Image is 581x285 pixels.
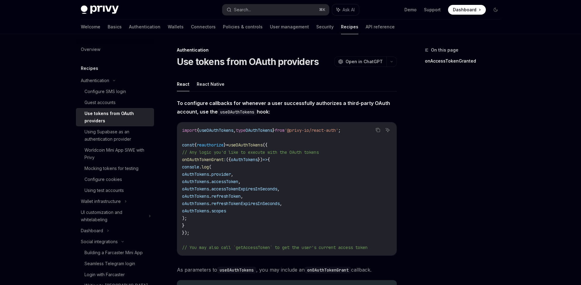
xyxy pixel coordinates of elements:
div: Login with Farcaster [84,271,125,278]
span: type [236,128,246,133]
span: useOAuthTokens [228,142,263,148]
span: oAuthTokens [231,157,258,162]
span: oAuthTokens [182,186,209,192]
span: oAuthTokens [182,208,209,214]
a: Building a Farcaster Mini App [76,247,154,258]
div: Social integrations [81,238,118,245]
div: Authentication [81,77,109,84]
button: React [177,77,189,91]
code: useOAuthTokens [218,109,257,115]
div: Building a Farcaster Mini App [84,249,143,256]
a: Mocking tokens for testing [76,163,154,174]
a: Demo [404,7,417,13]
a: onAccessTokenGranted [425,56,505,66]
div: Using Supabase as an authentication provider [84,128,150,143]
a: Use tokens from OAuth providers [76,108,154,126]
span: onOAuthTokenGrant [182,157,224,162]
span: . [209,179,211,184]
span: // Any logic you'd like to execute with the OAuth tokens [182,150,319,155]
span: const [182,142,194,148]
span: => [263,157,267,162]
span: } [272,128,275,133]
div: Seamless Telegram login [84,260,135,267]
span: , [233,128,236,133]
span: : [224,157,226,162]
span: import [182,128,197,133]
span: } [182,223,185,228]
div: UI customization and whitelabeling [81,209,145,223]
span: . [209,171,211,177]
div: Dashboard [81,227,103,234]
a: Using Supabase as an authentication provider [76,126,154,145]
div: Search... [234,6,251,13]
span: On this page [431,46,458,54]
div: Authentication [177,47,397,53]
span: ({ [226,157,231,162]
a: Connectors [191,20,216,34]
span: { [267,157,270,162]
a: Policies & controls [223,20,263,34]
span: ); [182,215,187,221]
span: refreshToken [211,193,241,199]
code: onOAuthTokenGrant [305,267,351,273]
button: Copy the contents from the code block [374,126,382,134]
span: . [209,186,211,192]
img: dark logo [81,5,119,14]
span: ; [338,128,341,133]
span: . [199,164,202,170]
span: . [209,201,211,206]
span: oAuthTokens [182,179,209,184]
a: Security [316,20,334,34]
span: '@privy-io/react-auth' [285,128,338,133]
div: Overview [81,46,100,53]
span: , [277,186,280,192]
span: } [224,142,226,148]
span: oAuthTokens [182,201,209,206]
span: . [209,193,211,199]
span: scopes [211,208,226,214]
a: API reference [366,20,395,34]
a: Login with Farcaster [76,269,154,280]
span: }); [182,230,189,236]
span: Open in ChatGPT [346,59,383,65]
div: Configure SMS login [84,88,126,95]
div: Mocking tokens for testing [84,165,138,172]
a: Overview [76,44,154,55]
a: Worldcoin Mini App SIWE with Privy [76,145,154,163]
span: console [182,164,199,170]
span: from [275,128,285,133]
a: Wallets [168,20,184,34]
div: Guest accounts [84,99,116,106]
button: Open in ChatGPT [334,56,386,67]
span: reauthorize [197,142,224,148]
span: refreshTokenExpiresInSeconds [211,201,280,206]
a: Using test accounts [76,185,154,196]
a: Support [424,7,441,13]
strong: To configure callbacks for whenever a user successfully authorizes a third-party OAuth account, u... [177,100,390,115]
span: As parameters to , you may include an callback. [177,265,397,274]
span: { [194,142,197,148]
span: Ask AI [343,7,355,13]
button: Toggle dark mode [491,5,500,15]
span: accessTokenExpiresInSeconds [211,186,277,192]
a: Configure SMS login [76,86,154,97]
a: Seamless Telegram login [76,258,154,269]
span: = [226,142,228,148]
a: Welcome [81,20,100,34]
span: , [280,201,282,206]
button: Ask AI [332,4,359,15]
button: Ask AI [384,126,392,134]
span: ( [209,164,211,170]
a: Configure cookies [76,174,154,185]
a: Recipes [341,20,358,34]
button: Search...⌘K [222,4,329,15]
span: ⌘ K [319,7,325,12]
a: Guest accounts [76,97,154,108]
a: Basics [108,20,122,34]
a: Authentication [129,20,160,34]
span: OAuthTokens [246,128,272,133]
span: , [238,179,241,184]
code: useOAuthTokens [217,267,256,273]
span: , [231,171,233,177]
h5: Recipes [81,65,98,72]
